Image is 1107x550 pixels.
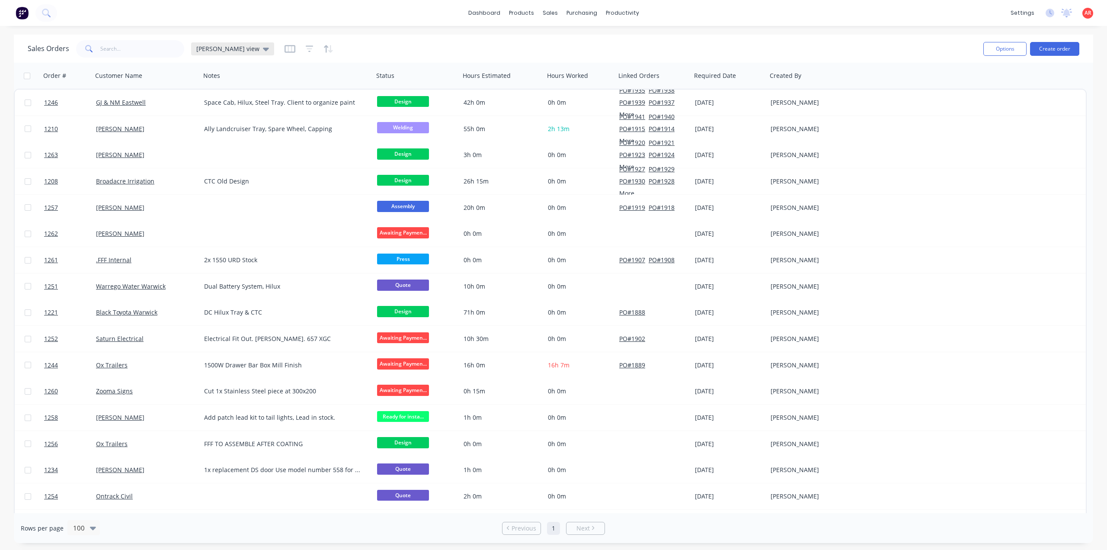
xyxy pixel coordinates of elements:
[44,378,96,404] a: 1260
[1030,42,1079,56] button: Create order
[377,201,429,212] span: Assembly
[695,308,764,317] div: [DATE]
[464,203,537,212] div: 20h 0m
[649,98,675,107] button: PO#1937
[377,306,429,317] span: Design
[619,86,645,95] button: PO#1935
[44,151,58,159] span: 1263
[548,308,566,316] span: 0h 0m
[548,335,566,343] span: 0h 0m
[649,177,675,186] button: PO#1928
[566,524,605,533] a: Next page
[601,6,643,19] div: productivity
[619,189,640,198] button: More...
[377,280,429,290] span: Quote
[619,163,640,171] button: More...
[44,299,96,325] a: 1221
[548,98,566,106] span: 0h 0m
[695,440,764,448] div: [DATE]
[619,308,645,317] button: PO#1888
[44,405,96,431] a: 1258
[44,282,58,291] span: 1251
[562,6,601,19] div: purchasing
[505,6,538,19] div: products
[548,151,566,159] span: 0h 0m
[44,168,96,194] a: 1208
[502,524,541,533] a: Previous page
[649,113,675,121] button: PO#1940
[464,98,537,107] div: 42h 0m
[44,483,96,509] a: 1254
[96,361,128,369] a: Ox Trailers
[548,203,566,212] span: 0h 0m
[96,151,144,159] a: [PERSON_NAME]
[100,40,185,58] input: Search...
[576,524,590,533] span: Next
[204,98,362,107] div: Space Cab, Hilux, Steel Tray. Client to organize paint
[619,113,645,121] button: PO#1941
[204,308,362,317] div: DC Hilux Tray & CTC
[96,308,157,316] a: Black Toyota Warwick
[512,524,536,533] span: Previous
[548,413,566,421] span: 0h 0m
[464,492,537,501] div: 2h 0m
[44,335,58,343] span: 1252
[44,116,96,142] a: 1210
[771,308,867,317] div: [PERSON_NAME]
[464,256,537,264] div: 0h 0m
[96,492,133,500] a: Ontrack Civil
[619,137,640,145] button: More...
[21,524,64,533] span: Rows per page
[44,440,58,448] span: 1256
[771,492,867,501] div: [PERSON_NAME]
[44,195,96,221] a: 1257
[771,125,867,133] div: [PERSON_NAME]
[377,96,429,107] span: Design
[464,413,537,422] div: 1h 0m
[695,125,764,133] div: [DATE]
[96,413,144,421] a: [PERSON_NAME]
[204,466,362,474] div: 1x replacement DS door Use model number 558 for quote data.
[95,71,142,80] div: Customer Name
[464,335,537,343] div: 10h 30m
[548,125,569,133] span: 2h 13m
[619,256,645,264] button: PO#1907
[96,466,144,474] a: [PERSON_NAME]
[464,387,537,396] div: 0h 15m
[695,492,764,501] div: [DATE]
[619,151,645,159] button: PO#1923
[649,165,675,174] button: PO#1929
[695,361,764,370] div: [DATE]
[204,387,362,396] div: Cut 1x Stainless Steel piece at 300x200
[548,361,569,369] span: 16h 7m
[771,282,867,291] div: [PERSON_NAME]
[649,138,675,147] button: PO#1921
[771,256,867,264] div: [PERSON_NAME]
[96,387,133,395] a: Zooma Signs
[983,42,1027,56] button: Options
[771,151,867,159] div: [PERSON_NAME]
[204,361,362,370] div: 1500W Drawer Bar Box Mill Finish
[464,466,537,474] div: 1h 0m
[618,71,659,80] div: Linked Orders
[619,361,645,370] button: PO#1889
[1085,9,1091,17] span: AR
[44,352,96,378] a: 1244
[44,308,58,317] span: 1221
[204,256,362,264] div: 2x 1550 URD Stock
[44,125,58,133] span: 1210
[43,71,66,80] div: Order #
[96,177,154,185] a: Broadacre Irrigation
[771,98,867,107] div: [PERSON_NAME]
[464,229,537,238] div: 0h 0m
[695,203,764,212] div: [DATE]
[377,411,429,422] span: Ready for insta...
[464,151,537,159] div: 3h 0m
[695,151,764,159] div: [DATE]
[44,256,58,264] span: 1261
[203,71,220,80] div: Notes
[204,335,362,343] div: Electrical Fit Out. [PERSON_NAME]. 657 XGC
[771,413,867,422] div: [PERSON_NAME]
